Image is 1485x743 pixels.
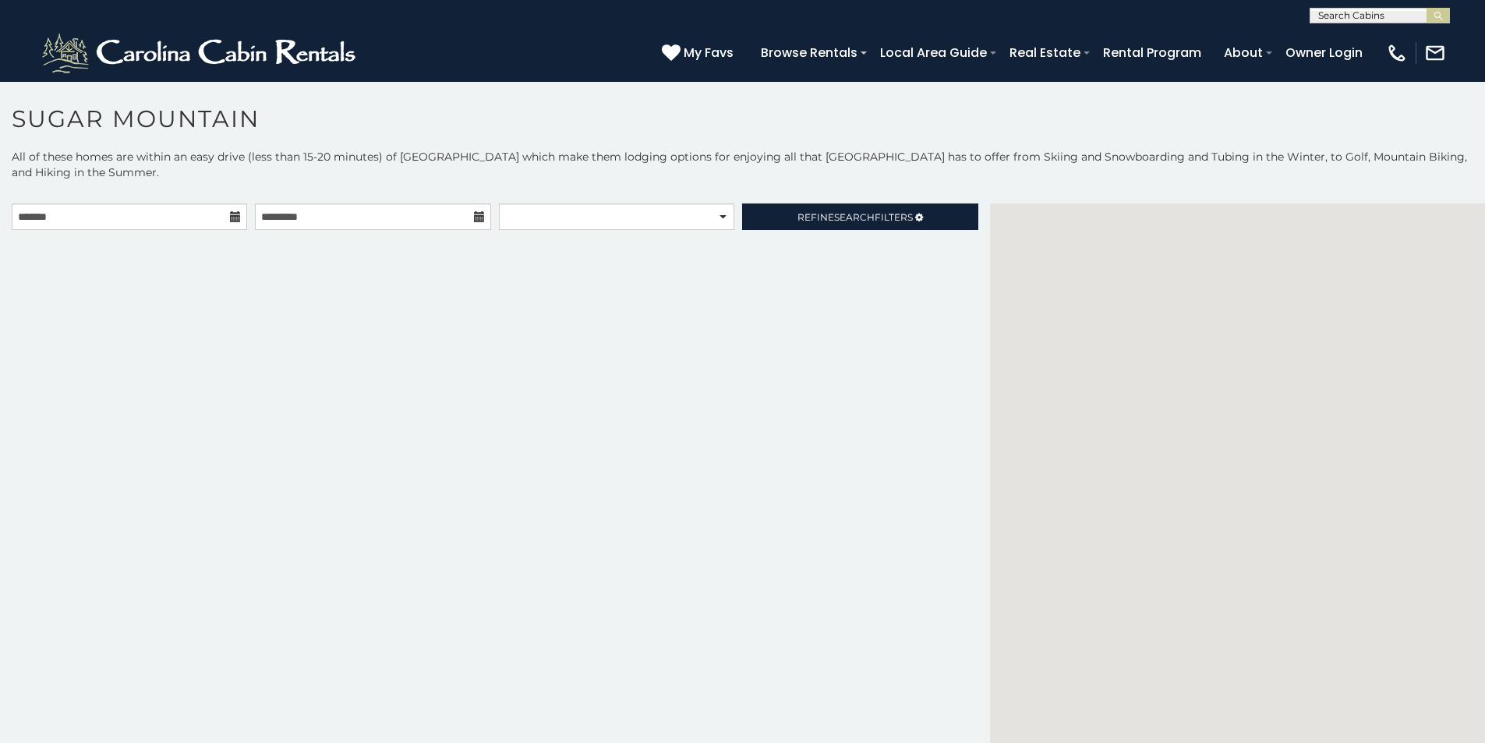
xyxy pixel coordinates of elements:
span: Search [834,211,875,223]
img: mail-regular-white.png [1424,42,1446,64]
a: Rental Program [1095,39,1209,66]
img: phone-regular-white.png [1386,42,1408,64]
a: Owner Login [1278,39,1370,66]
a: My Favs [662,43,737,63]
a: About [1216,39,1271,66]
a: Browse Rentals [753,39,865,66]
img: White-1-2.png [39,30,362,76]
span: My Favs [684,43,734,62]
span: Refine Filters [797,211,913,223]
a: Local Area Guide [872,39,995,66]
a: RefineSearchFilters [742,203,978,230]
a: Real Estate [1002,39,1088,66]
